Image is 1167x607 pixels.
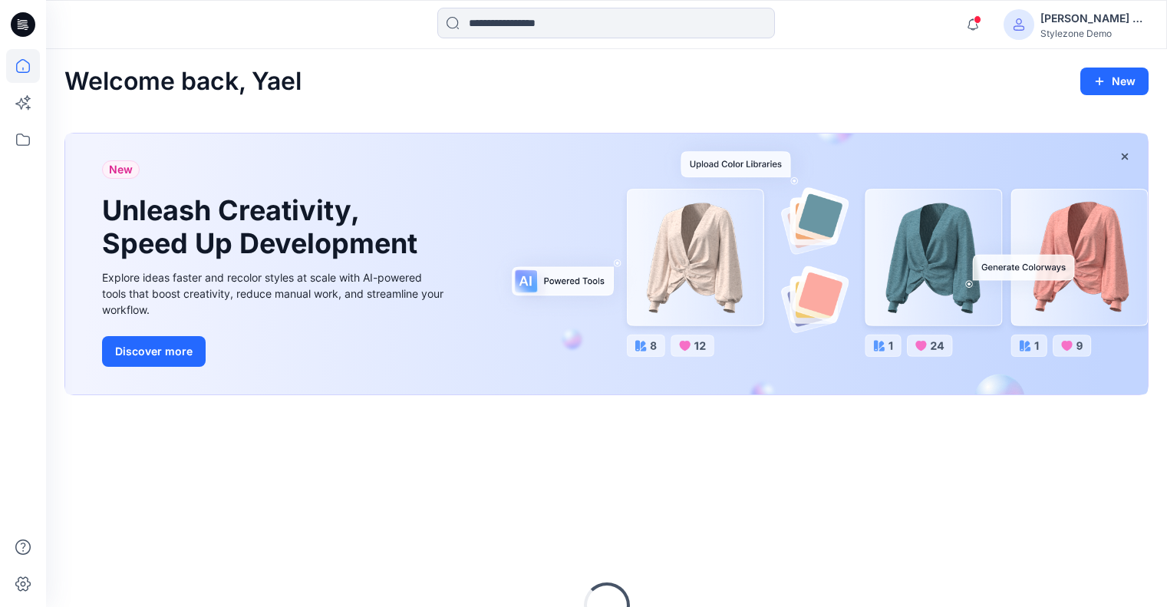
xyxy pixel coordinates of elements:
[1080,68,1149,95] button: New
[1013,18,1025,31] svg: avatar
[102,194,424,260] h1: Unleash Creativity, Speed Up Development
[1040,28,1148,39] div: Stylezone Demo
[64,68,302,96] h2: Welcome back, Yael
[102,336,206,367] button: Discover more
[102,336,447,367] a: Discover more
[102,269,447,318] div: Explore ideas faster and recolor styles at scale with AI-powered tools that boost creativity, red...
[1040,9,1148,28] div: [PERSON_NAME] Ashkenazi
[109,160,133,179] span: New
